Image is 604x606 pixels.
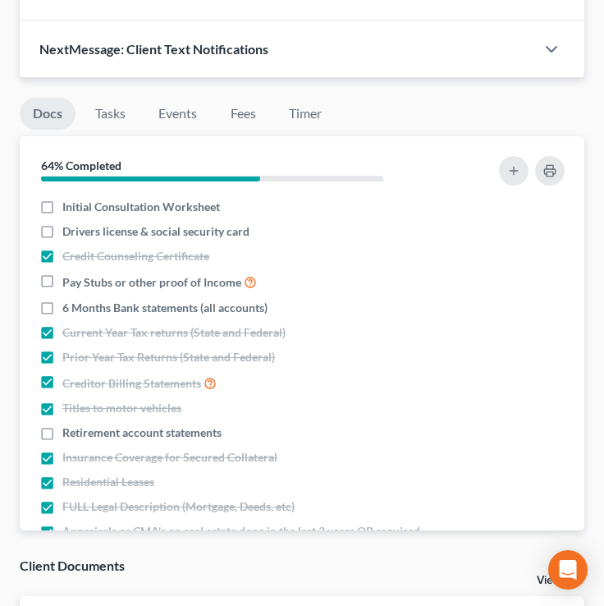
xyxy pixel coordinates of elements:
[62,375,201,392] span: Creditor Billing Statements
[62,474,154,490] span: Residential Leases
[62,400,181,416] span: Titles to motor vehicles
[62,449,277,466] span: Insurance Coverage for Secured Collateral
[145,98,210,130] a: Events
[62,498,295,515] span: FULL Legal Description (Mortgage, Deeds, etc)
[62,324,286,341] span: Current Year Tax returns (State and Federal)
[20,557,125,574] div: Client Documents
[20,98,75,130] a: Docs
[276,98,335,130] a: Timer
[62,199,220,215] span: Initial Consultation Worksheet
[548,550,588,590] div: Open Intercom Messenger
[41,158,121,172] strong: 64% Completed
[82,98,139,130] a: Tasks
[62,425,222,441] span: Retirement account statements
[62,248,209,264] span: Credit Counseling Certificate
[62,223,249,240] span: Drivers license & social security card
[62,523,429,556] span: Appraisals or CMA's on real estate done in the last 3 years OR required by attorney
[62,349,275,365] span: Prior Year Tax Returns (State and Federal)
[217,98,269,130] a: Fees
[537,575,578,586] a: View All
[62,274,241,291] span: Pay Stubs or other proof of Income
[39,41,268,57] span: NextMessage: Client Text Notifications
[62,300,268,316] span: 6 Months Bank statements (all accounts)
